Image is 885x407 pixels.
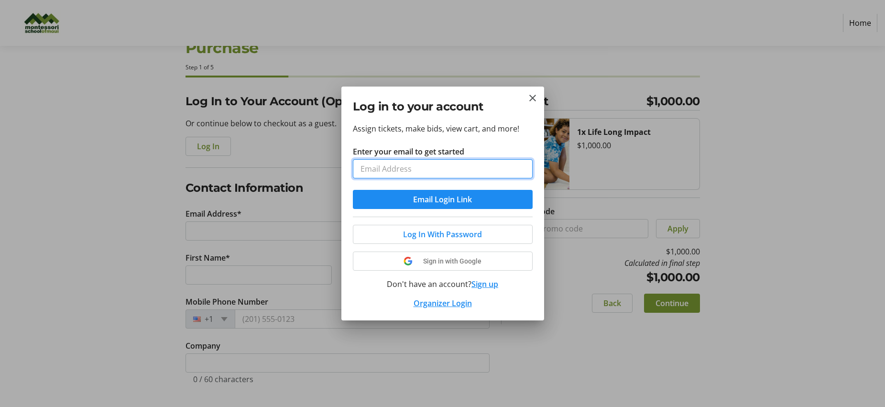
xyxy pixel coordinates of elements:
[353,278,533,290] div: Don't have an account?
[353,146,464,157] label: Enter your email to get started
[353,225,533,244] button: Log In With Password
[471,278,498,290] button: Sign up
[403,229,482,240] span: Log In With Password
[413,194,472,205] span: Email Login Link
[353,190,533,209] button: Email Login Link
[527,92,538,104] button: Close
[353,252,533,271] button: Sign in with Google
[423,257,481,265] span: Sign in with Google
[414,298,472,308] a: Organizer Login
[353,98,533,115] h2: Log in to your account
[353,123,533,134] p: Assign tickets, make bids, view cart, and more!
[353,159,533,178] input: Email Address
